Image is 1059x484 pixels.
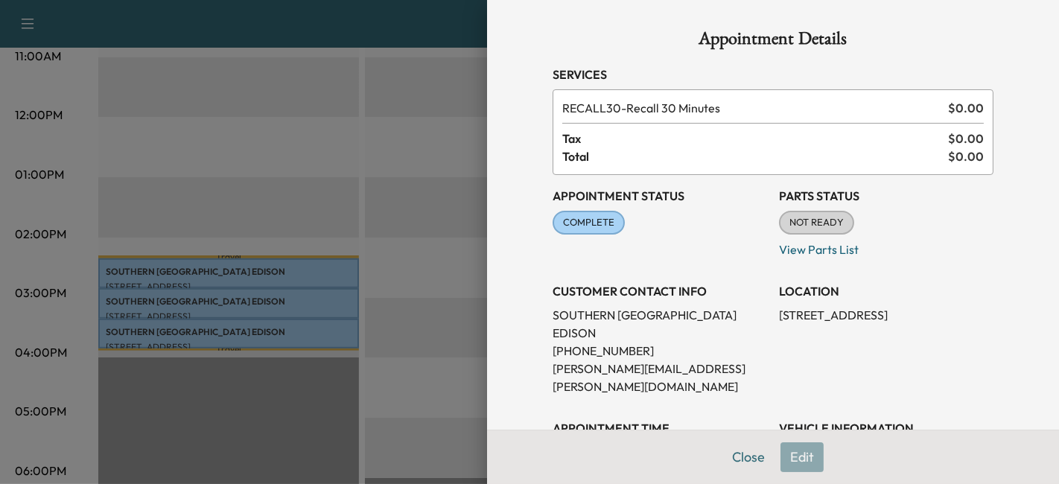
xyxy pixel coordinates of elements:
p: SOUTHERN [GEOGRAPHIC_DATA] EDISON [553,306,767,342]
h3: Appointment Status [553,187,767,205]
h3: APPOINTMENT TIME [553,419,767,437]
h1: Appointment Details [553,30,993,54]
h3: Parts Status [779,187,993,205]
span: COMPLETE [554,215,623,230]
span: Total [562,147,948,165]
h3: CUSTOMER CONTACT INFO [553,282,767,300]
span: Recall 30 Minutes [562,99,942,117]
button: Close [722,442,775,472]
span: $ 0.00 [948,130,984,147]
p: [PERSON_NAME][EMAIL_ADDRESS][PERSON_NAME][DOMAIN_NAME] [553,360,767,395]
span: $ 0.00 [948,147,984,165]
p: [PHONE_NUMBER] [553,342,767,360]
span: $ 0.00 [948,99,984,117]
h3: LOCATION [779,282,993,300]
p: View Parts List [779,235,993,258]
h3: VEHICLE INFORMATION [779,419,993,437]
p: [STREET_ADDRESS] [779,306,993,324]
span: Tax [562,130,948,147]
span: NOT READY [780,215,853,230]
h3: Services [553,66,993,83]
